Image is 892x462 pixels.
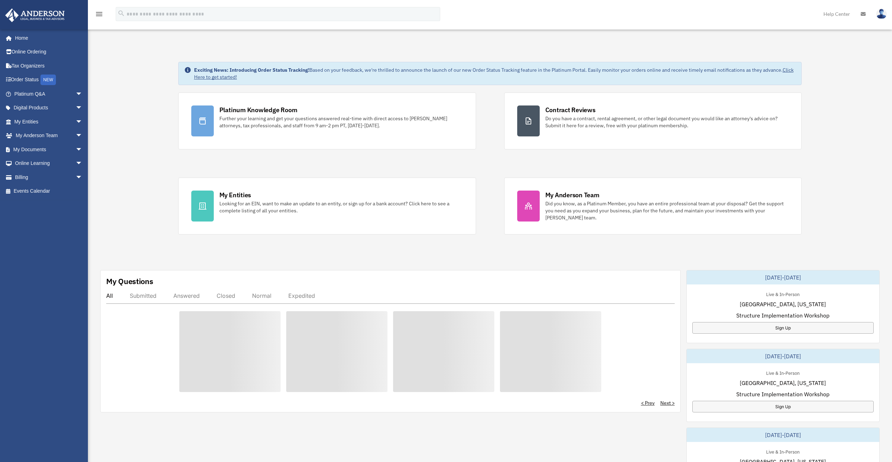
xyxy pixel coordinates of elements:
[761,369,805,376] div: Live & In-Person
[687,270,879,284] div: [DATE]-[DATE]
[3,8,67,22] img: Anderson Advisors Platinum Portal
[194,67,309,73] strong: Exciting News: Introducing Order Status Tracking!
[130,292,156,299] div: Submitted
[5,115,93,129] a: My Entitiesarrow_drop_down
[761,448,805,455] div: Live & In-Person
[178,92,476,149] a: Platinum Knowledge Room Further your learning and get your questions answered real-time with dire...
[736,390,829,398] span: Structure Implementation Workshop
[219,115,463,129] div: Further your learning and get your questions answered real-time with direct access to [PERSON_NAM...
[504,178,802,235] a: My Anderson Team Did you know, as a Platinum Member, you have an entire professional team at your...
[106,276,153,287] div: My Questions
[545,191,599,199] div: My Anderson Team
[545,115,789,129] div: Do you have a contract, rental agreement, or other legal document you would like an attorney's ad...
[5,45,93,59] a: Online Ordering
[5,142,93,156] a: My Documentsarrow_drop_down
[194,67,794,80] a: Click Here to get started!
[5,101,93,115] a: Digital Productsarrow_drop_down
[545,105,596,114] div: Contract Reviews
[761,290,805,297] div: Live & In-Person
[106,292,113,299] div: All
[194,66,796,81] div: Based on your feedback, we're thrilled to announce the launch of our new Order Status Tracking fe...
[288,292,315,299] div: Expedited
[687,349,879,363] div: [DATE]-[DATE]
[5,156,93,171] a: Online Learningarrow_drop_down
[173,292,200,299] div: Answered
[117,9,125,17] i: search
[5,170,93,184] a: Billingarrow_drop_down
[5,129,93,143] a: My Anderson Teamarrow_drop_down
[660,399,675,406] a: Next >
[219,191,251,199] div: My Entities
[178,178,476,235] a: My Entities Looking for an EIN, want to make an update to an entity, or sign up for a bank accoun...
[5,59,93,73] a: Tax Organizers
[95,10,103,18] i: menu
[736,311,829,320] span: Structure Implementation Workshop
[692,401,874,412] a: Sign Up
[76,101,90,115] span: arrow_drop_down
[504,92,802,149] a: Contract Reviews Do you have a contract, rental agreement, or other legal document you would like...
[76,142,90,157] span: arrow_drop_down
[219,200,463,214] div: Looking for an EIN, want to make an update to an entity, or sign up for a bank account? Click her...
[252,292,271,299] div: Normal
[5,87,93,101] a: Platinum Q&Aarrow_drop_down
[76,129,90,143] span: arrow_drop_down
[76,170,90,185] span: arrow_drop_down
[40,75,56,85] div: NEW
[76,87,90,101] span: arrow_drop_down
[76,156,90,171] span: arrow_drop_down
[5,184,93,198] a: Events Calendar
[217,292,235,299] div: Closed
[740,300,826,308] span: [GEOGRAPHIC_DATA], [US_STATE]
[876,9,887,19] img: User Pic
[5,73,93,87] a: Order StatusNEW
[5,31,90,45] a: Home
[740,379,826,387] span: [GEOGRAPHIC_DATA], [US_STATE]
[692,322,874,334] a: Sign Up
[219,105,297,114] div: Platinum Knowledge Room
[641,399,655,406] a: < Prev
[545,200,789,221] div: Did you know, as a Platinum Member, you have an entire professional team at your disposal? Get th...
[76,115,90,129] span: arrow_drop_down
[95,12,103,18] a: menu
[687,428,879,442] div: [DATE]-[DATE]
